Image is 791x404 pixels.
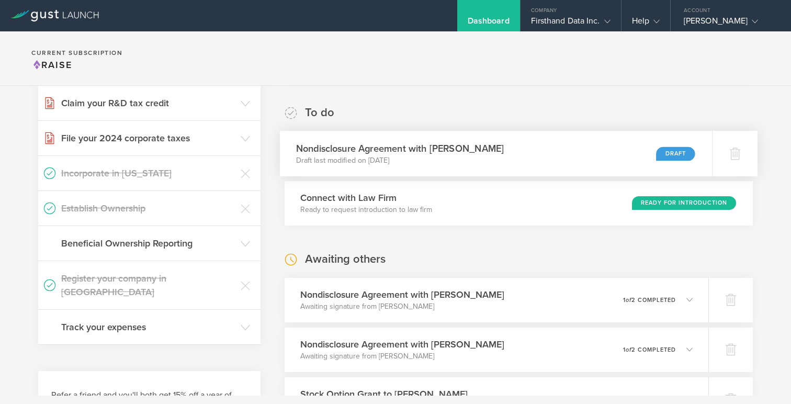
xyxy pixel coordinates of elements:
[300,191,432,205] h3: Connect with Law Firm
[296,141,504,155] h3: Nondisclosure Agreement with [PERSON_NAME]
[305,105,334,120] h2: To do
[626,297,631,304] em: of
[61,237,235,250] h3: Beneficial Ownership Reporting
[61,320,235,334] h3: Track your expenses
[31,59,72,71] span: Raise
[632,196,736,210] div: Ready for Introduction
[61,96,235,110] h3: Claim your R&D tax credit
[296,155,504,165] p: Draft last modified on [DATE]
[300,351,504,362] p: Awaiting signature from [PERSON_NAME]
[300,288,504,301] h3: Nondisclosure Agreement with [PERSON_NAME]
[632,16,660,31] div: Help
[61,131,235,145] h3: File your 2024 corporate taxes
[739,354,791,404] iframe: Chat Widget
[31,50,122,56] h2: Current Subscription
[623,297,676,303] p: 1 2 completed
[305,252,386,267] h2: Awaiting others
[468,16,510,31] div: Dashboard
[684,16,773,31] div: [PERSON_NAME]
[280,131,713,176] div: Nondisclosure Agreement with [PERSON_NAME]Draft last modified on [DATE]Draft
[531,16,611,31] div: Firsthand Data Inc.
[61,201,235,215] h3: Establish Ownership
[61,272,235,299] h3: Register your company in [GEOGRAPHIC_DATA]
[300,301,504,312] p: Awaiting signature from [PERSON_NAME]
[285,181,753,226] div: Connect with Law FirmReady to request introduction to law firmReady for Introduction
[626,346,631,353] em: of
[656,147,695,161] div: Draft
[623,347,676,353] p: 1 2 completed
[61,166,235,180] h3: Incorporate in [US_STATE]
[300,205,432,215] p: Ready to request introduction to law firm
[300,338,504,351] h3: Nondisclosure Agreement with [PERSON_NAME]
[300,387,468,401] h3: Stock Option Grant to [PERSON_NAME]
